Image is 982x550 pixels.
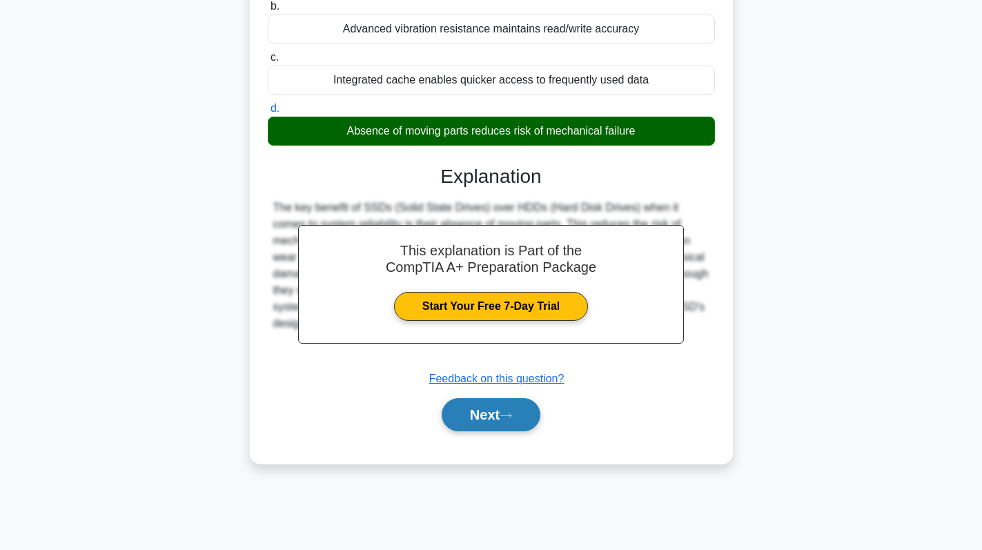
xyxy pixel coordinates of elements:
div: Absence of moving parts reduces risk of mechanical failure [268,117,715,146]
span: d. [271,102,279,114]
div: Integrated cache enables quicker access to frequently used data [268,66,715,95]
h3: Explanation [276,165,707,188]
div: Advanced vibration resistance maintains read/write accuracy [268,14,715,43]
a: Start Your Free 7-Day Trial [394,292,588,321]
span: c. [271,51,279,63]
div: The key benefit of SSDs (Solid State Drives) over HDDs (Hard Disk Drives) when it comes to system... [273,199,709,332]
button: Next [442,398,540,431]
a: Feedback on this question? [429,373,564,384]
